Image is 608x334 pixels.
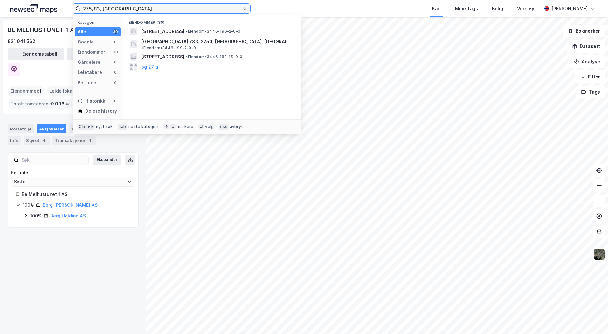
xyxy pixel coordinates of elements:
[432,5,441,12] div: Kart
[113,50,118,55] div: 30
[8,136,21,145] div: Info
[576,304,608,334] div: Kontrollprogram for chat
[78,79,98,86] div: Personer
[24,136,50,145] div: Styret
[8,99,73,109] div: Totalt tomteareal :
[575,70,605,83] button: Filter
[19,155,88,165] input: Søk
[186,29,188,34] span: •
[141,53,184,61] span: [STREET_ADDRESS]
[11,177,135,186] input: ClearOpen
[8,86,44,96] div: Eiendommer :
[113,29,118,34] div: 30
[141,38,294,45] span: [GEOGRAPHIC_DATA] 783, 2750, [GEOGRAPHIC_DATA], [GEOGRAPHIC_DATA]
[127,179,132,184] button: Open
[39,87,42,95] span: 1
[51,100,70,108] span: 9 998 ㎡
[141,45,143,50] span: •
[78,38,94,46] div: Google
[141,45,196,50] span: Eiendom • 3446-199-2-0-0
[567,40,605,53] button: Datasett
[576,86,605,98] button: Tags
[141,28,184,35] span: [STREET_ADDRESS]
[80,4,243,13] input: Søk på adresse, matrikkel, gårdeiere, leietakere eller personer
[113,70,118,75] div: 0
[93,155,121,165] button: Ekspander
[87,137,93,144] div: 1
[23,201,34,209] div: 100%
[141,63,160,71] button: og 27 til
[8,37,35,45] div: 821 041 562
[123,15,301,26] div: Eiendommer (30)
[41,137,47,144] div: 4
[113,80,118,85] div: 0
[78,20,121,25] div: Kategori
[96,124,113,129] div: nytt søk
[576,304,608,334] iframe: Chat Widget
[47,86,92,96] div: Leide lokasjoner :
[30,212,42,220] div: 100%
[219,124,229,130] div: esc
[10,4,57,13] img: logo.a4113a55bc3d86da70a041830d287a7e.svg
[230,124,243,129] div: avbryt
[78,48,105,56] div: Eiendommer
[22,190,131,198] div: Be Melhustunet 1 AS
[113,98,118,104] div: 0
[67,48,123,60] button: Leietakertabell
[551,5,588,12] div: [PERSON_NAME]
[78,28,86,36] div: Alle
[569,55,605,68] button: Analyse
[205,124,214,129] div: velg
[78,97,105,105] div: Historikk
[113,60,118,65] div: 0
[52,136,96,145] div: Transaksjoner
[177,124,193,129] div: markere
[118,124,128,130] div: tab
[492,5,503,12] div: Bolig
[78,69,102,76] div: Leietakere
[593,248,605,260] img: 9k=
[8,48,64,60] button: Eiendomstabell
[8,124,34,133] div: Portefølje
[78,124,95,130] div: Ctrl + k
[69,124,108,133] div: Eiendommer
[186,29,240,34] span: Eiendom • 3446-196-2-0-0
[186,54,188,59] span: •
[8,25,79,35] div: BE MELHUSTUNET 1 AS
[563,25,605,37] button: Bokmerker
[37,124,66,133] div: Aksjonærer
[43,202,98,208] a: Berg [PERSON_NAME] AS
[186,54,242,59] span: Eiendom • 3446-182-15-0-0
[78,58,100,66] div: Gårdeiere
[128,124,158,129] div: neste kategori
[113,39,118,44] div: 0
[85,107,117,115] div: Delete history
[50,213,86,218] a: Berg Holding AS
[11,169,135,177] div: Periode
[455,5,478,12] div: Mine Tags
[517,5,534,12] div: Verktøy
